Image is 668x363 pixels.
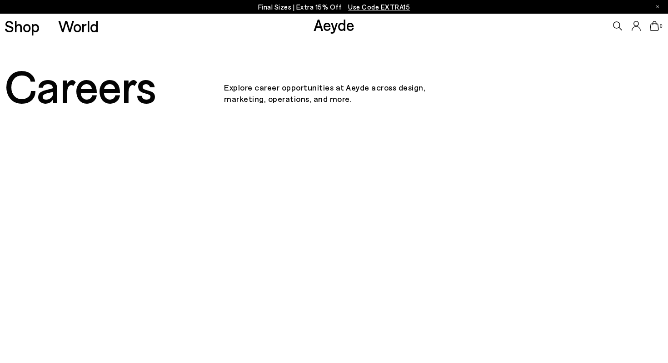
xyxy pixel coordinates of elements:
a: Aeyde [314,15,354,34]
p: Final Sizes | Extra 15% Off [258,1,410,13]
div: Careers [5,60,224,110]
a: World [58,18,99,34]
span: Navigate to /collections/ss25-final-sizes [348,3,410,11]
a: Shop [5,18,40,34]
p: Explore career opportunities at Aeyde across design, marketing, operations, and more. [224,66,444,105]
span: 0 [659,24,663,29]
a: 0 [650,21,659,31]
